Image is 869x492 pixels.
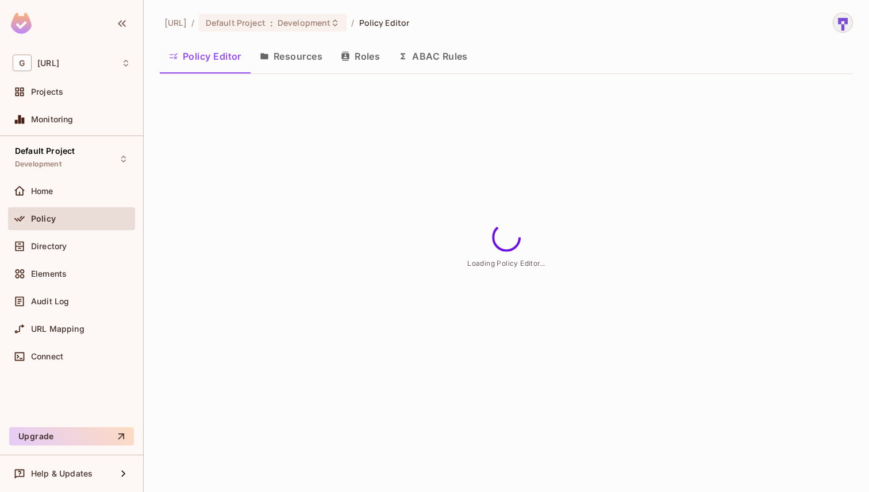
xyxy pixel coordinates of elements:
[160,42,251,71] button: Policy Editor
[467,258,545,267] span: Loading Policy Editor...
[359,17,410,28] span: Policy Editor
[31,187,53,196] span: Home
[31,269,67,278] span: Elements
[833,13,852,32] img: sharmila@genworx.ai
[11,13,32,34] img: SReyMgAAAABJRU5ErkJggg==
[31,297,69,306] span: Audit Log
[15,160,61,169] span: Development
[389,42,477,71] button: ABAC Rules
[206,17,266,28] span: Default Project
[15,146,75,156] span: Default Project
[191,17,194,28] li: /
[332,42,389,71] button: Roles
[9,427,134,445] button: Upgrade
[164,17,187,28] span: the active workspace
[278,17,330,28] span: Development
[270,18,274,28] span: :
[31,242,67,251] span: Directory
[31,324,84,334] span: URL Mapping
[31,352,63,361] span: Connect
[31,214,56,223] span: Policy
[251,42,332,71] button: Resources
[31,87,63,96] span: Projects
[351,17,354,28] li: /
[31,469,93,478] span: Help & Updates
[37,59,59,68] span: Workspace: genworx.ai
[31,115,74,124] span: Monitoring
[13,55,32,71] span: G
